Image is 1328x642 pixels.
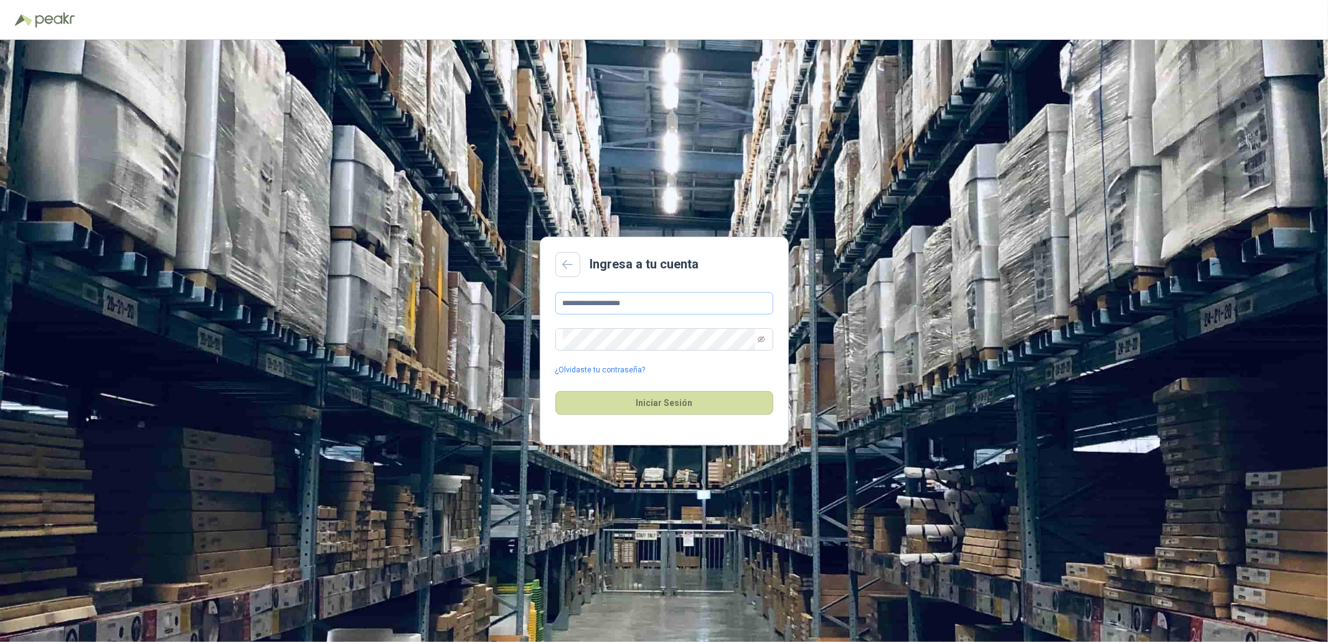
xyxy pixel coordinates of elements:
img: Logo [15,14,32,26]
button: Iniciar Sesión [555,391,773,415]
span: eye-invisible [758,336,765,343]
h2: Ingresa a tu cuenta [590,255,699,274]
img: Peakr [35,12,75,27]
a: ¿Olvidaste tu contraseña? [555,364,646,376]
